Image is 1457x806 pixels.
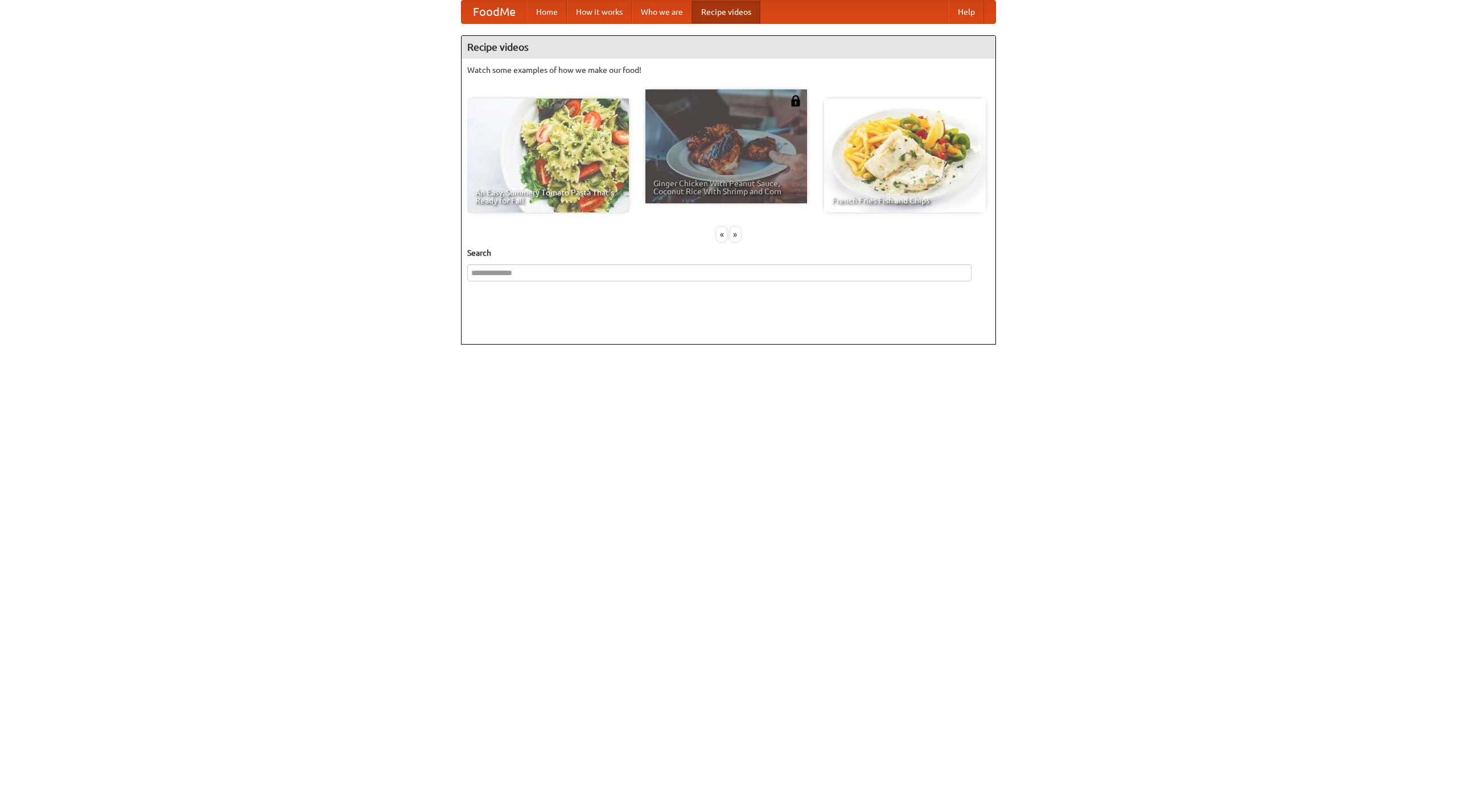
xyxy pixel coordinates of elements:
[790,95,801,107] img: 483408.png
[949,1,984,23] a: Help
[632,1,692,23] a: Who we are
[467,247,990,259] h5: Search
[567,1,632,23] a: How it works
[730,227,740,242] div: »
[462,36,995,59] h4: Recipe videos
[467,64,990,76] p: Watch some examples of how we make our food!
[462,1,527,23] a: FoodMe
[832,197,978,204] span: French Fries Fish and Chips
[475,189,621,204] span: An Easy, Summery Tomato Pasta That's Ready for Fall
[527,1,567,23] a: Home
[717,227,727,242] div: «
[467,99,629,212] a: An Easy, Summery Tomato Pasta That's Ready for Fall
[692,1,760,23] a: Recipe videos
[824,99,986,212] a: French Fries Fish and Chips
